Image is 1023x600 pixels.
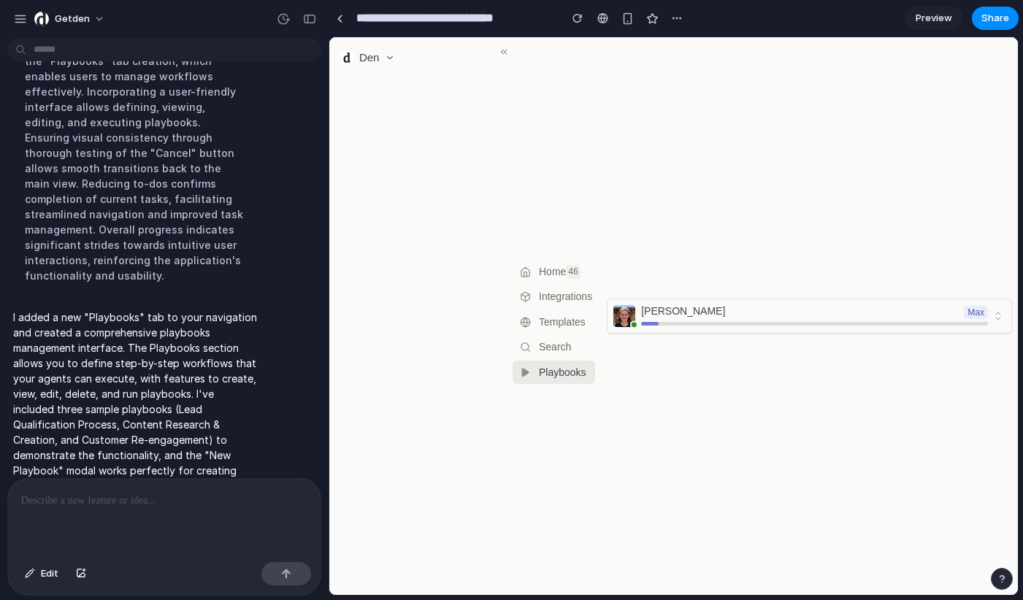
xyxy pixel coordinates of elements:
a: Integrations [183,247,266,272]
span: getden [55,12,90,26]
img: Den [11,14,24,27]
span: Den [30,13,50,28]
span: [PERSON_NAME] [312,266,396,282]
a: Templates [183,272,266,298]
p: I added a new "Playbooks" tab to your navigation and created a comprehensive playbooks management... [13,309,257,493]
div: Max [635,269,659,282]
span: Share [981,11,1009,26]
span: Preview [916,11,952,26]
a: Preview [905,7,963,30]
span: Edit [41,566,58,581]
span: Search [210,302,242,318]
span: Integrations [210,252,263,267]
span: Templates [210,277,256,293]
button: Edit [18,562,66,585]
span: Home [210,227,237,242]
span: Playbooks [210,328,257,343]
button: Share [972,7,1019,30]
button: getden [28,7,112,31]
a: Playbooks [183,323,266,348]
span: 46 [239,228,248,241]
button: DenDen [6,6,166,31]
a: Search [183,297,266,323]
img: Profile [284,268,306,290]
button: Profile[PERSON_NAME]Max [277,261,683,296]
div: Enhancing the application by finalizing the "Playbooks" tab creation, which enables users to mana... [13,29,257,292]
a: Home46 [183,222,266,247]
